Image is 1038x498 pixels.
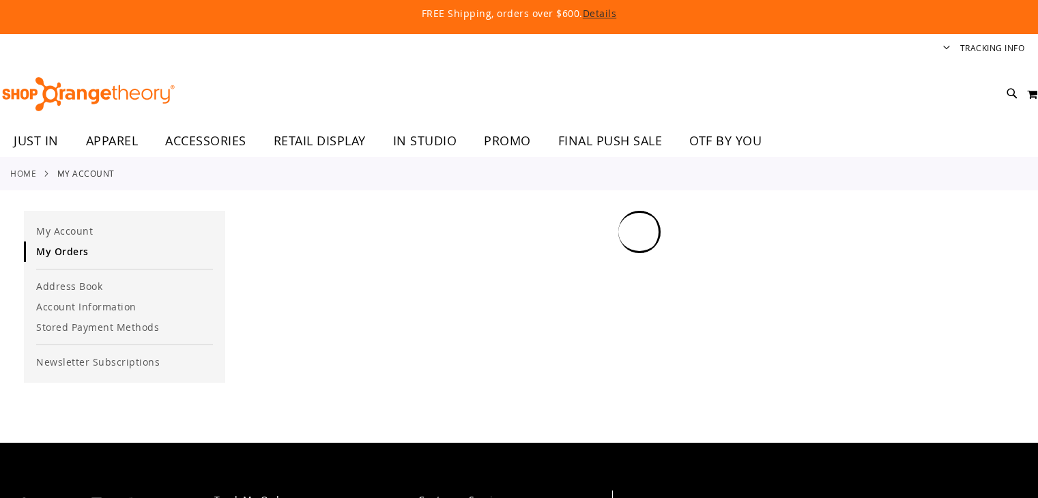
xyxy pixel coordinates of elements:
a: My Orders [24,241,225,262]
span: ACCESSORIES [165,126,246,156]
a: Tracking Info [960,42,1025,54]
span: OTF BY YOU [689,126,762,156]
a: PROMO [470,126,545,157]
span: IN STUDIO [393,126,457,156]
strong: My Account [57,167,115,179]
a: Details [583,7,617,20]
span: JUST IN [14,126,59,156]
a: My Account [24,221,225,241]
a: IN STUDIO [379,126,471,157]
a: Home [10,167,36,179]
span: PROMO [484,126,531,156]
span: APPAREL [86,126,139,156]
a: Account Information [24,297,225,317]
a: OTF BY YOU [676,126,775,157]
a: Address Book [24,276,225,297]
button: Account menu [943,42,950,55]
a: ACCESSORIES [152,126,260,157]
span: RETAIL DISPLAY [274,126,366,156]
a: Newsletter Subscriptions [24,352,225,372]
a: FINAL PUSH SALE [545,126,676,157]
a: APPAREL [72,126,152,157]
span: FINAL PUSH SALE [558,126,663,156]
a: RETAIL DISPLAY [260,126,379,157]
p: FREE Shipping, orders over $600. [109,7,928,20]
a: Stored Payment Methods [24,317,225,338]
